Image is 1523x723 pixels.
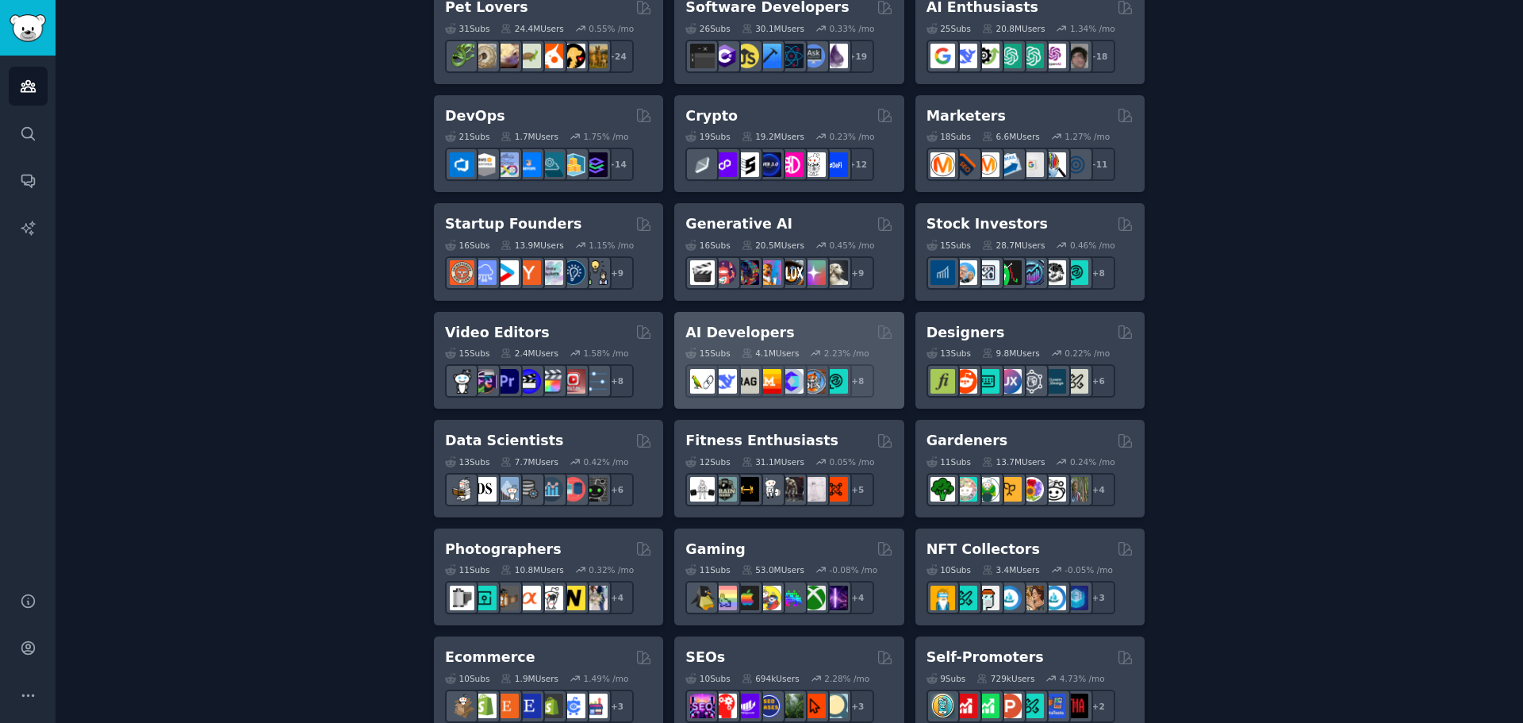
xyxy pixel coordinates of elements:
[445,564,489,575] div: 11 Sub s
[450,260,474,285] img: EntrepreneurRideAlong
[1019,369,1044,394] img: userexperience
[926,131,971,142] div: 18 Sub s
[997,477,1022,502] img: GardeningUK
[997,694,1022,718] img: ProductHunters
[445,323,550,343] h2: Video Editors
[779,152,804,177] img: defiblockchain
[779,44,804,68] img: reactnative
[926,564,971,575] div: 10 Sub s
[830,564,878,575] div: -0.08 % /mo
[982,23,1045,34] div: 20.8M Users
[561,44,585,68] img: PetAdvice
[930,44,955,68] img: GoogleGeminiAI
[953,260,977,285] img: ValueInvesting
[823,152,848,177] img: defi_
[1019,694,1044,718] img: alphaandbetausers
[735,694,759,718] img: seogrowth
[685,131,730,142] div: 19 Sub s
[1019,260,1044,285] img: StocksAndTrading
[561,586,585,610] img: Nikon
[757,369,781,394] img: MistralAI
[501,564,563,575] div: 10.8M Users
[445,348,489,359] div: 15 Sub s
[472,586,497,610] img: streetphotography
[930,260,955,285] img: dividends
[516,152,541,177] img: DevOpsLinks
[757,586,781,610] img: GamerPals
[997,586,1022,610] img: OpenSeaNFT
[472,44,497,68] img: ballpython
[445,240,489,251] div: 16 Sub s
[926,240,971,251] div: 15 Sub s
[583,369,608,394] img: postproduction
[1065,131,1110,142] div: 1.27 % /mo
[450,369,474,394] img: gopro
[584,673,629,684] div: 1.49 % /mo
[516,586,541,610] img: SonyAlpha
[589,564,634,575] div: 0.32 % /mo
[1070,456,1115,467] div: 0.24 % /mo
[450,152,474,177] img: azuredevops
[824,348,869,359] div: 2.23 % /mo
[1042,694,1066,718] img: betatests
[801,694,826,718] img: GoogleSearchConsole
[494,152,519,177] img: Docker_DevOps
[589,240,634,251] div: 1.15 % /mo
[690,260,715,285] img: aivideo
[561,152,585,177] img: aws_cdk
[685,106,738,126] h2: Crypto
[539,152,563,177] img: platformengineering
[926,106,1006,126] h2: Marketers
[516,477,541,502] img: dataengineering
[926,23,971,34] div: 25 Sub s
[494,694,519,718] img: Etsy
[824,673,869,684] div: 2.28 % /mo
[757,260,781,285] img: sdforall
[472,369,497,394] img: editors
[584,131,629,142] div: 1.75 % /mo
[685,648,725,667] h2: SEOs
[583,586,608,610] img: WeddingPhotography
[1042,260,1066,285] img: swingtrading
[779,586,804,610] img: gamers
[953,152,977,177] img: bigseo
[539,260,563,285] img: indiehackers
[1042,586,1066,610] img: OpenseaMarket
[685,214,792,234] h2: Generative AI
[445,131,489,142] div: 21 Sub s
[742,456,804,467] div: 31.1M Users
[445,106,505,126] h2: DevOps
[830,23,875,34] div: 0.33 % /mo
[801,260,826,285] img: starryai
[779,694,804,718] img: Local_SEO
[685,673,730,684] div: 10 Sub s
[712,586,737,610] img: CozyGamers
[926,214,1048,234] h2: Stock Investors
[1064,586,1088,610] img: DigitalItems
[830,456,875,467] div: 0.05 % /mo
[926,673,966,684] div: 9 Sub s
[539,477,563,502] img: analytics
[930,369,955,394] img: typography
[450,694,474,718] img: dropship
[445,540,562,560] h2: Photographers
[516,369,541,394] img: VideoEditors
[926,456,971,467] div: 11 Sub s
[445,648,535,667] h2: Ecommerce
[982,348,1040,359] div: 9.8M Users
[801,586,826,610] img: XboxGamers
[685,23,730,34] div: 26 Sub s
[953,477,977,502] img: succulents
[600,473,634,506] div: + 6
[823,586,848,610] img: TwitchStreaming
[823,44,848,68] img: elixir
[982,564,1040,575] div: 3.4M Users
[600,148,634,181] div: + 14
[494,260,519,285] img: startup
[841,148,874,181] div: + 12
[975,44,999,68] img: AItoolsCatalog
[975,260,999,285] img: Forex
[501,348,558,359] div: 2.4M Users
[742,23,804,34] div: 30.1M Users
[823,260,848,285] img: DreamBooth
